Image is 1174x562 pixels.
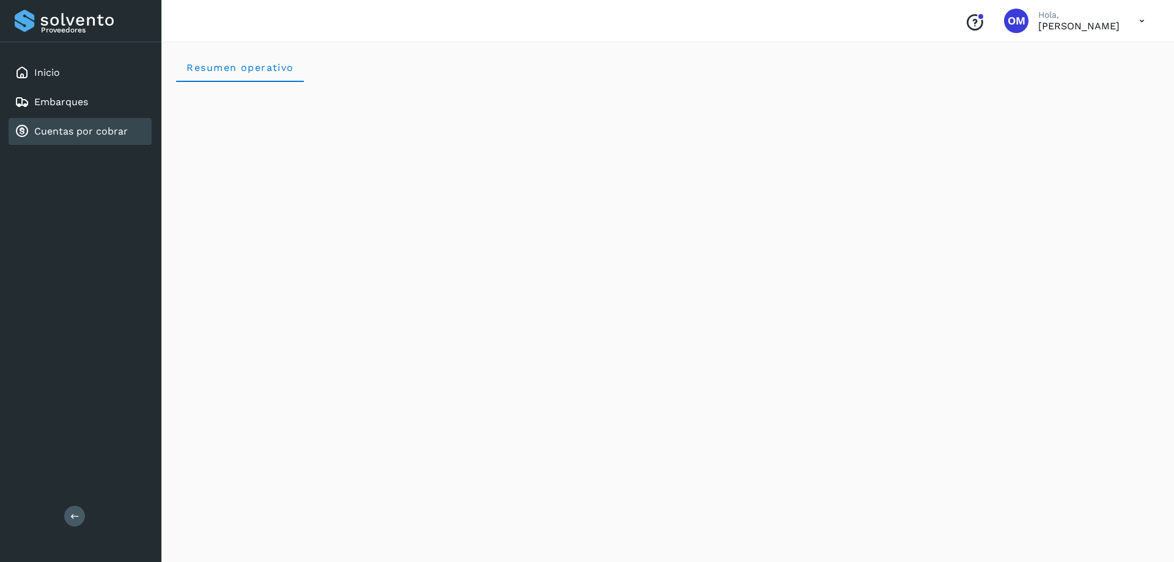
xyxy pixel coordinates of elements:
p: Proveedores [41,26,147,34]
div: Embarques [9,89,152,116]
p: OZIEL MATA MURO [1038,20,1120,32]
a: Embarques [34,96,88,108]
p: Hola, [1038,10,1120,20]
a: Cuentas por cobrar [34,125,128,137]
div: Inicio [9,59,152,86]
a: Inicio [34,67,60,78]
span: Resumen operativo [186,62,294,73]
div: Cuentas por cobrar [9,118,152,145]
